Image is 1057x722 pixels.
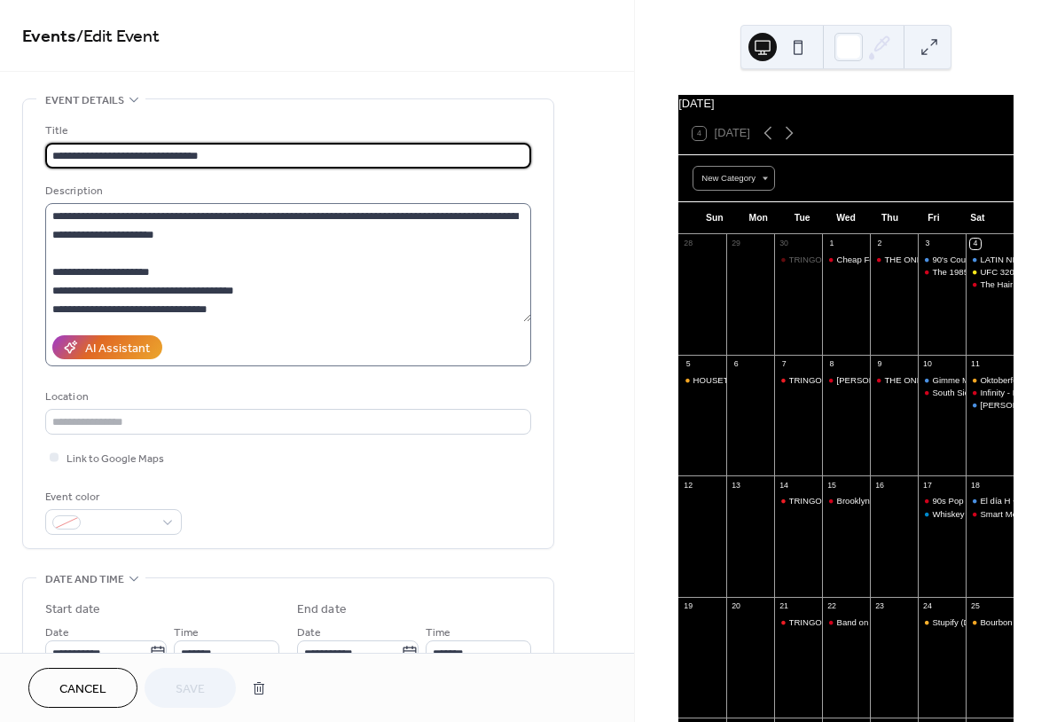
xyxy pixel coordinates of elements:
[76,20,160,54] span: / Edit Event
[693,202,736,234] div: Sun
[874,359,885,370] div: 9
[874,480,885,490] div: 16
[870,254,918,265] div: THE ONE: Season 15 - WEEK 1 - First Impression Week
[174,624,199,642] span: Time
[826,600,837,611] div: 22
[678,374,726,386] div: HOUSETOBER FEST - Daytime Music Festival
[789,254,882,265] div: TRINGO [Trivia & Bingo]
[779,239,789,249] div: 30
[426,624,450,642] span: Time
[918,254,966,265] div: 90's Country Night w/ South City Revival - PERFORMANCE HALL
[59,680,106,699] span: Cancel
[922,480,933,490] div: 17
[779,359,789,370] div: 7
[980,495,1037,506] div: El día H • 2025
[874,600,885,611] div: 23
[918,266,966,278] div: The 1985 - FRONT STAGE
[966,508,1014,520] div: Smart Mouth - 2000s Tribute Band - FRONT STAGE
[966,399,1014,411] div: Sarah's Place: A Zach Bryan & Noah Kahan Tribute - PERFORMANCE HALL
[779,600,789,611] div: 21
[918,495,966,506] div: 90s Pop Nation - FRONT STAGE
[922,239,933,249] div: 3
[970,480,981,490] div: 18
[956,202,999,234] div: Sat
[780,202,824,234] div: Tue
[85,340,150,358] div: AI Assistant
[966,374,1014,386] div: Oktoberfest Celebration with The Bratwurst Brothers - BEER GARDEN
[731,480,741,490] div: 13
[870,374,918,386] div: THE ONE: Season 15 - WEEK 2 - 80s/90s Pop
[826,480,837,490] div: 15
[693,374,872,386] div: HOUSETOBER FEST - Daytime Music Festival
[67,450,164,468] span: Link to Google Maps
[868,202,912,234] div: Thu
[918,616,966,628] div: Stupify (Disturbed), Voodoo (Godsmack) & Sound of Madness (Shinedown) at Bourbon Street
[826,239,837,249] div: 1
[970,239,981,249] div: 4
[731,359,741,370] div: 6
[789,495,882,506] div: TRINGO [Trivia & Bingo]
[824,202,867,234] div: Wed
[966,279,1014,290] div: The Hair Band Night - FRONT STAGE
[297,600,347,619] div: End date
[45,182,528,200] div: Description
[874,239,885,249] div: 2
[28,668,137,708] button: Cancel
[980,266,1014,278] div: UFC 320
[966,387,1014,398] div: Infinity - FRONT STAGE
[822,374,870,386] div: Petty Kings (Tom Petty Tribute) - FRONT STAGE
[912,202,955,234] div: Fri
[737,202,780,234] div: Mon
[774,495,822,506] div: TRINGO [Trivia & Bingo]
[779,480,789,490] div: 14
[918,508,966,520] div: Whiskey Friends “The Morgan Wallen Experience“ - PERFORMANCE HALL
[822,254,870,265] div: Cheap Foreign Cars (Cheap Trick, The Cars & Foreigner) - FRONT STAGE
[731,600,741,611] div: 20
[932,495,1057,506] div: 90s Pop Nation - FRONT STAGE
[932,266,1035,278] div: The 1985 - FRONT STAGE
[970,359,981,370] div: 11
[683,480,693,490] div: 12
[789,374,882,386] div: TRINGO [Trivia & Bingo]
[966,495,1014,506] div: El día H • 2025
[297,624,321,642] span: Date
[970,600,981,611] div: 25
[683,359,693,370] div: 5
[45,122,528,140] div: Title
[966,616,1014,628] div: Bourbon Street's Massive Halloween Party | Presented by Haunted House Chicago & Midnight Terror
[822,495,870,506] div: Brooklyn Charmers (Steely Dan Tribute) - FRONT STAGE
[45,624,69,642] span: Date
[774,254,822,265] div: TRINGO [Trivia & Bingo]
[789,616,882,628] div: TRINGO [Trivia & Bingo]
[731,239,741,249] div: 29
[45,91,124,110] span: Event details
[22,20,76,54] a: Events
[774,374,822,386] div: TRINGO [Trivia & Bingo]
[45,488,178,506] div: Event color
[966,266,1014,278] div: UFC 320
[683,239,693,249] div: 28
[774,616,822,628] div: TRINGO [Trivia & Bingo]
[922,600,933,611] div: 24
[966,254,1014,265] div: LATIN NIGHT - PERFORMANCE HALL
[918,374,966,386] div: Gimme More: The Britney Experience - PERFORMANCE HALL
[45,388,528,406] div: Location
[826,359,837,370] div: 8
[45,600,100,619] div: Start date
[683,600,693,611] div: 19
[918,387,966,398] div: South Side Hooligans - FRONT STAGE
[45,570,124,589] span: Date and time
[678,95,1014,112] div: [DATE]
[822,616,870,628] div: Band on the Run (Paul McCartney Tribute) - FRONT STAGE
[52,335,162,359] button: AI Assistant
[922,359,933,370] div: 10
